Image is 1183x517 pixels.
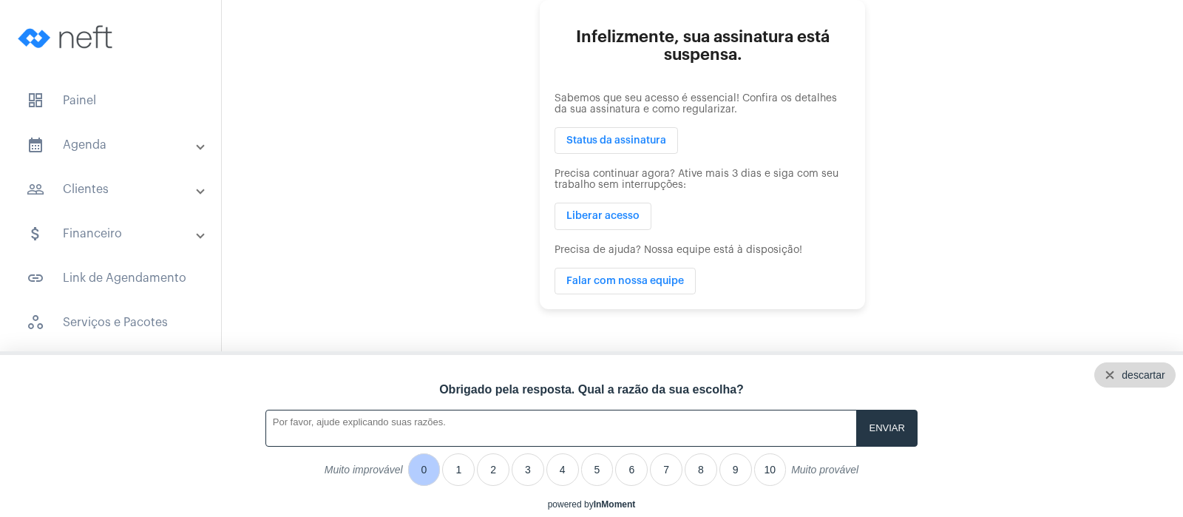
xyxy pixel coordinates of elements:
li: 0 [408,453,441,486]
p: Precisa de ajuda? Nossa equipe está à disposição! [555,245,850,256]
span: Falar com nossa equipe [566,276,684,286]
div: powered by inmoment [548,499,636,510]
mat-expansion-panel-header: sidenav iconFinanceiro [9,216,221,251]
span: Automações [15,349,206,385]
a: InMoment [594,499,636,510]
span: Link de Agendamento [15,260,206,296]
li: 8 [685,453,717,486]
li: 7 [650,453,682,486]
mat-icon: sidenav icon [27,269,44,287]
span: Status da assinatura [566,135,666,146]
li: 6 [615,453,648,486]
div: descartar [1122,369,1165,381]
textarea: Obrigado pela resposta. Qual a razão da sua escolha? [265,410,857,446]
p: Sabemos que seu acesso é essencial! Confira os detalhes da sua assinatura e como regularizar. [555,93,850,115]
label: Muito improvável [325,464,403,486]
img: logo-neft-novo-2.png [12,7,123,67]
button: Status da assinatura [555,127,678,154]
mat-panel-title: Financeiro [27,225,197,243]
mat-icon: sidenav icon [27,180,44,198]
button: Liberar acesso [555,203,651,229]
span: Serviços e Pacotes [15,305,206,340]
label: Muito provável [791,464,858,486]
span: sidenav icon [27,92,44,109]
mat-panel-title: Clientes [27,180,197,198]
button: Falar com nossa equipe [555,268,696,294]
span: sidenav icon [27,314,44,331]
mat-expansion-panel-header: sidenav iconClientes [9,172,221,207]
li: 9 [719,453,752,486]
mat-panel-title: Agenda [27,136,197,154]
mat-expansion-panel-header: sidenav iconAgenda [9,127,221,163]
span: Painel [15,83,206,118]
h2: Infelizmente, sua assinatura está suspensa. [555,28,850,64]
li: 1 [442,453,475,486]
div: Close survey [1094,362,1176,388]
p: Precisa continuar agora? Ative mais 3 dias e siga com seu trabalho sem interrupções: [555,169,850,191]
mat-icon: sidenav icon [27,225,44,243]
li: 4 [546,453,579,486]
li: 5 [581,453,614,486]
mat-icon: sidenav icon [27,136,44,154]
li: 10 [754,453,787,486]
input: Enviar [856,410,918,446]
span: Liberar acesso [566,212,640,222]
li: 2 [477,453,509,486]
li: 3 [512,453,544,486]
